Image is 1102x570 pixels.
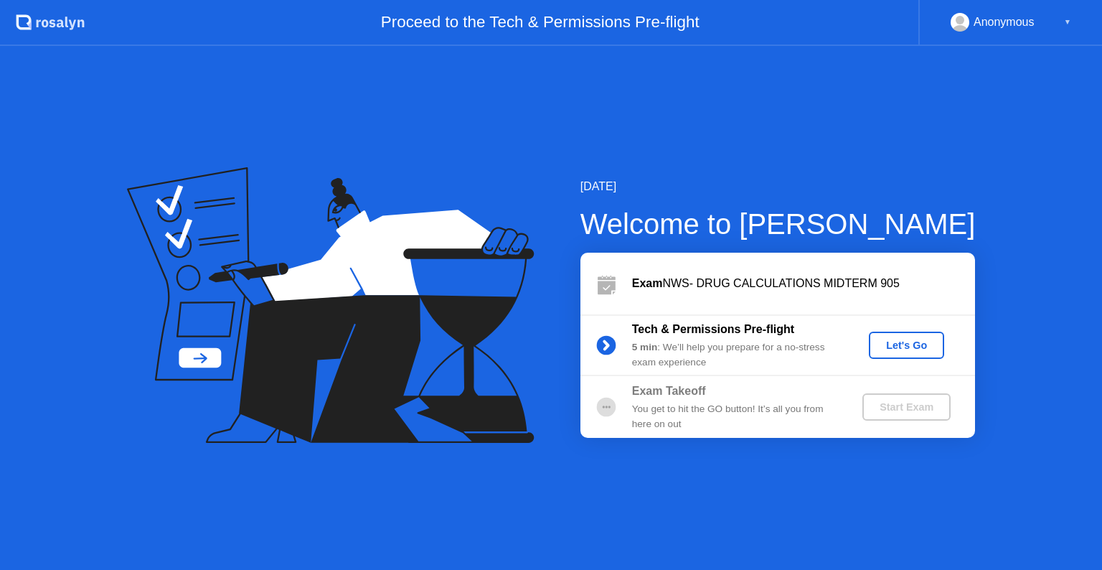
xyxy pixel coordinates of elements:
button: Start Exam [862,393,951,421]
button: Let's Go [869,332,944,359]
div: Welcome to [PERSON_NAME] [580,202,976,246]
div: Let's Go [875,340,938,351]
div: : We’ll help you prepare for a no-stress exam experience [632,340,839,370]
b: Tech & Permissions Pre-flight [632,323,794,335]
b: 5 min [632,342,658,352]
div: You get to hit the GO button! It’s all you from here on out [632,402,839,431]
b: Exam [632,277,663,289]
div: [DATE] [580,178,976,195]
div: Start Exam [868,401,945,413]
div: ▼ [1064,13,1071,32]
b: Exam Takeoff [632,385,706,397]
div: NWS- DRUG CALCULATIONS MIDTERM 905 [632,275,975,292]
div: Anonymous [974,13,1035,32]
